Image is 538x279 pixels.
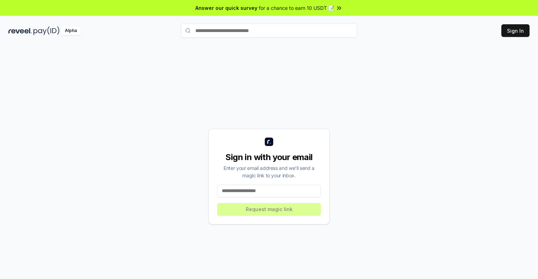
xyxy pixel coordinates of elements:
[259,4,334,12] span: for a chance to earn 10 USDT 📝
[8,26,32,35] img: reveel_dark
[265,138,273,146] img: logo_small
[195,4,257,12] span: Answer our quick survey
[33,26,60,35] img: pay_id
[217,152,321,163] div: Sign in with your email
[61,26,81,35] div: Alpha
[501,24,530,37] button: Sign In
[217,164,321,179] div: Enter your email address and we’ll send a magic link to your inbox.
